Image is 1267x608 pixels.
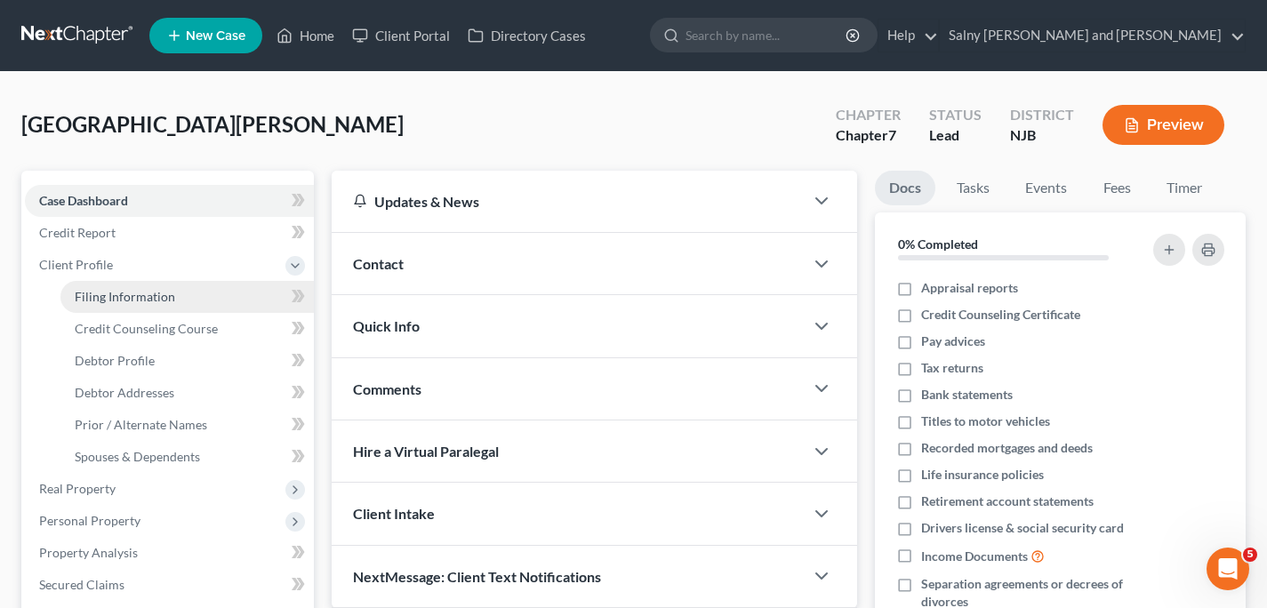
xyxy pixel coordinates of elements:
[921,519,1124,537] span: Drivers license & social security card
[75,417,207,432] span: Prior / Alternate Names
[875,171,935,205] a: Docs
[60,377,314,409] a: Debtor Addresses
[60,313,314,345] a: Credit Counseling Course
[60,441,314,473] a: Spouses & Dependents
[1103,105,1224,145] button: Preview
[21,111,404,137] span: [GEOGRAPHIC_DATA][PERSON_NAME]
[39,481,116,496] span: Real Property
[39,257,113,272] span: Client Profile
[1011,171,1081,205] a: Events
[1088,171,1145,205] a: Fees
[921,332,985,350] span: Pay advices
[1243,548,1257,562] span: 5
[921,279,1018,297] span: Appraisal reports
[1010,125,1074,146] div: NJB
[921,439,1093,457] span: Recorded mortgages and deeds
[75,385,174,400] span: Debtor Addresses
[921,412,1050,430] span: Titles to motor vehicles
[921,386,1013,404] span: Bank statements
[353,192,782,211] div: Updates & News
[25,185,314,217] a: Case Dashboard
[921,306,1080,324] span: Credit Counseling Certificate
[39,545,138,560] span: Property Analysis
[921,548,1028,565] span: Income Documents
[39,513,140,528] span: Personal Property
[39,225,116,240] span: Credit Report
[353,317,420,334] span: Quick Info
[75,449,200,464] span: Spouses & Dependents
[878,20,938,52] a: Help
[686,19,848,52] input: Search by name...
[929,105,982,125] div: Status
[942,171,1004,205] a: Tasks
[921,359,983,377] span: Tax returns
[353,380,421,397] span: Comments
[60,409,314,441] a: Prior / Alternate Names
[60,345,314,377] a: Debtor Profile
[353,568,601,585] span: NextMessage: Client Text Notifications
[929,125,982,146] div: Lead
[921,492,1094,510] span: Retirement account statements
[25,569,314,601] a: Secured Claims
[343,20,459,52] a: Client Portal
[1010,105,1074,125] div: District
[353,443,499,460] span: Hire a Virtual Paralegal
[888,126,896,143] span: 7
[25,217,314,249] a: Credit Report
[1207,548,1249,590] iframe: Intercom live chat
[60,281,314,313] a: Filing Information
[1152,171,1216,205] a: Timer
[921,466,1044,484] span: Life insurance policies
[898,236,978,252] strong: 0% Completed
[353,255,404,272] span: Contact
[186,29,245,43] span: New Case
[75,289,175,304] span: Filing Information
[836,105,901,125] div: Chapter
[940,20,1245,52] a: Salny [PERSON_NAME] and [PERSON_NAME]
[459,20,595,52] a: Directory Cases
[75,321,218,336] span: Credit Counseling Course
[75,353,155,368] span: Debtor Profile
[268,20,343,52] a: Home
[25,537,314,569] a: Property Analysis
[353,505,435,522] span: Client Intake
[39,577,124,592] span: Secured Claims
[39,193,128,208] span: Case Dashboard
[836,125,901,146] div: Chapter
